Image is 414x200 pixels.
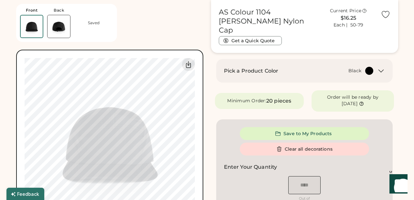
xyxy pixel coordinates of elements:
[342,101,357,107] div: [DATE]
[224,67,279,75] h2: Pick a Product Color
[48,15,70,38] img: AS Colour 1104 Black Back Thumbnail
[219,8,316,35] h1: AS Colour 1104 [PERSON_NAME] Nylon Cap
[330,8,361,14] div: Current Price
[320,14,377,22] div: $16.25
[21,15,43,37] img: AS Colour 1104 Black Front Thumbnail
[348,68,361,74] div: Black
[182,58,195,71] div: Download Front Mockup
[240,143,369,155] button: Clear all decorations
[240,127,369,140] button: Save to My Products
[334,22,363,28] div: Each | 50-79
[327,94,379,101] div: Order will be ready by
[219,36,282,45] button: Get a Quick Quote
[224,163,277,171] h2: Enter Your Quantity
[266,97,291,105] div: 20 pieces
[26,8,38,13] div: Front
[88,20,100,25] div: Saved
[227,98,266,104] div: Minimum Order:
[383,171,411,199] iframe: Front Chat
[54,8,64,13] div: Back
